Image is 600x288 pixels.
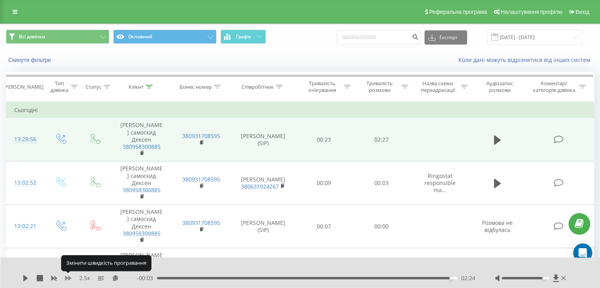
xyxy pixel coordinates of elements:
[112,205,171,248] td: [PERSON_NAME] самоскид Дексен
[86,84,101,90] div: Статус
[236,34,251,39] span: Графік
[123,143,161,150] a: 380958300885
[295,205,353,248] td: 00:07
[50,80,68,94] div: Тип дзвінка
[6,30,109,44] button: Всі дзвінки
[450,277,453,280] div: Accessibility label
[182,219,220,226] a: 380931708595
[542,277,546,280] div: Accessibility label
[231,161,295,205] td: [PERSON_NAME]
[360,80,399,94] div: Тривалість розмови
[79,274,90,282] span: 2.5 x
[179,84,212,90] div: Бізнес номер
[182,132,220,140] a: 380931708595
[424,172,456,194] span: Ringostat responsible ma...
[424,30,467,45] button: Експорт
[576,9,589,15] span: Вихід
[14,219,35,234] div: 13:02:21
[477,80,523,94] div: Аудіозапис розмови
[241,84,274,90] div: Співробітник
[137,274,157,282] span: - 00:03
[231,118,295,161] td: [PERSON_NAME] (SIP)
[458,56,594,64] a: Коли дані можуть відрізнятися вiд інших систем
[417,80,459,94] div: Назва схеми переадресації
[231,205,295,248] td: [PERSON_NAME] (SIP)
[303,80,342,94] div: Тривалість очікування
[337,30,421,45] input: Пошук за номером
[482,219,513,234] span: Розмова не відбулась
[14,132,35,147] div: 13:28:56
[14,175,35,191] div: 13:02:52
[19,34,45,40] span: Всі дзвінки
[295,161,353,205] td: 00:09
[353,118,410,161] td: 02:27
[295,118,353,161] td: 00:23
[501,9,562,15] span: Налаштування профілю
[429,9,487,15] span: Реферальна програма
[123,186,161,194] a: 380958300885
[61,255,151,271] div: Змінити швидкість програвання
[531,80,577,94] div: Коментар/категорія дзвінка
[353,205,410,248] td: 00:00
[112,161,171,205] td: [PERSON_NAME] самоскид Дексен
[112,118,171,161] td: [PERSON_NAME] самоскид Дексен
[113,30,217,44] button: Основний
[461,274,475,282] span: 02:24
[6,56,55,64] button: Скинути фільтри
[182,176,220,183] a: 380931708595
[221,30,266,44] button: Графік
[123,230,161,237] a: 380958300885
[573,243,592,262] div: Open Intercom Messenger
[6,102,594,118] td: Сьогодні
[4,84,43,90] div: [PERSON_NAME]
[241,183,279,190] a: 380631924267
[129,84,144,90] div: Клієнт
[353,161,410,205] td: 00:03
